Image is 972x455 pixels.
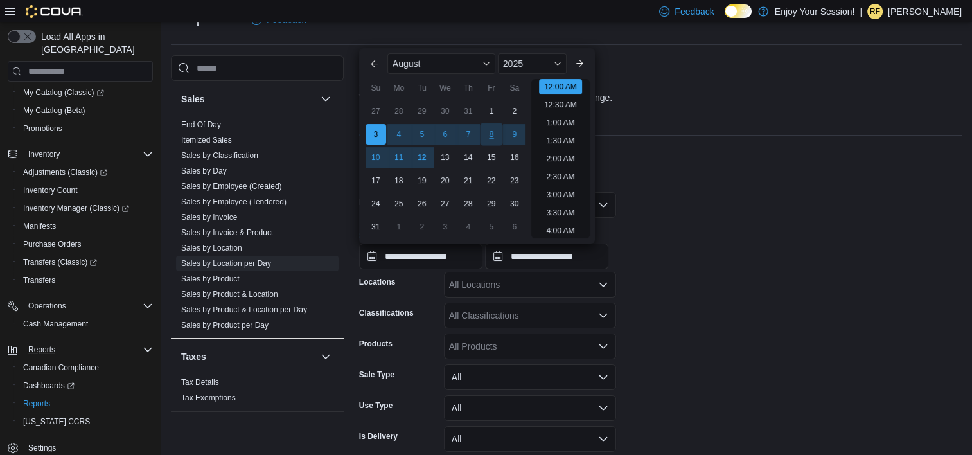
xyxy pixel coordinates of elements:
span: Reports [23,342,153,357]
input: Press the down key to enter a popover containing a calendar. Press the escape key to close the po... [359,244,482,269]
div: day-2 [504,101,525,121]
span: Sales by Location [181,243,242,253]
div: day-28 [389,101,409,121]
span: Inventory Count [23,185,78,195]
span: Promotions [23,123,62,134]
a: Tax Exemptions [181,393,236,402]
a: Transfers (Classic) [13,253,158,271]
button: Operations [3,297,158,315]
span: Reports [28,344,55,355]
div: day-19 [412,170,432,191]
a: Promotions [18,121,67,136]
a: Inventory Manager (Classic) [18,201,134,216]
div: day-9 [504,124,525,145]
label: Sale Type [359,370,394,380]
a: My Catalog (Classic) [13,84,158,102]
button: Reports [23,342,60,357]
span: My Catalog (Beta) [23,105,85,116]
button: Inventory Count [13,181,158,199]
button: Reports [3,341,158,359]
span: Sales by Employee (Created) [181,181,282,192]
span: Sales by Location per Day [181,258,271,269]
span: Sales by Classification [181,150,258,161]
div: Sales [171,117,344,338]
button: Canadian Compliance [13,359,158,377]
a: Dashboards [18,378,80,393]
div: day-13 [435,147,455,168]
button: Operations [23,298,71,314]
span: Sales by Invoice & Product [181,227,273,238]
div: August, 2025 [364,100,526,238]
button: All [444,395,616,421]
span: Dashboards [23,380,75,391]
div: day-23 [504,170,525,191]
div: We [435,78,455,98]
div: day-31 [366,217,386,237]
button: Transfers [13,271,158,289]
a: Transfers [18,272,60,288]
button: All [444,364,616,390]
a: Sales by Product [181,274,240,283]
span: Feedback [675,5,714,18]
button: Sales [181,93,315,105]
a: Itemized Sales [181,136,232,145]
span: Inventory Manager (Classic) [23,203,129,213]
span: My Catalog (Classic) [23,87,104,98]
div: day-8 [480,123,502,146]
button: Cash Management [13,315,158,333]
span: Transfers [23,275,55,285]
div: day-24 [366,193,386,214]
label: Locations [359,277,396,287]
span: Operations [23,298,153,314]
div: Th [458,78,479,98]
div: day-30 [504,193,525,214]
div: day-21 [458,170,479,191]
a: Inventory Manager (Classic) [13,199,158,217]
span: Transfers (Classic) [18,254,153,270]
input: Press the down key to open a popover containing a calendar. [485,244,608,269]
div: Mo [389,78,409,98]
span: End Of Day [181,120,221,130]
span: Dashboards [18,378,153,393]
label: Products [359,339,393,349]
input: Dark Mode [725,4,752,18]
div: day-25 [389,193,409,214]
div: day-31 [458,101,479,121]
span: Inventory Manager (Classic) [18,201,153,216]
div: day-22 [481,170,502,191]
span: RF [870,4,880,19]
a: Purchase Orders [18,236,87,252]
button: All [444,426,616,452]
span: Promotions [18,121,153,136]
div: day-17 [366,170,386,191]
a: Sales by Location [181,244,242,253]
a: Sales by Employee (Tendered) [181,197,287,206]
a: Sales by Product & Location per Day [181,305,307,314]
a: Dashboards [13,377,158,395]
div: Sa [504,78,525,98]
div: Romaine Francis [867,4,883,19]
span: [US_STATE] CCRS [23,416,90,427]
span: Transfers [18,272,153,288]
div: day-18 [389,170,409,191]
div: Fr [481,78,502,98]
span: Adjustments (Classic) [23,167,107,177]
div: Su [366,78,386,98]
div: day-16 [504,147,525,168]
p: Enjoy Your Session! [775,4,855,19]
span: Sales by Product per Day [181,320,269,330]
button: Promotions [13,120,158,138]
span: Itemized Sales [181,135,232,145]
button: [US_STATE] CCRS [13,413,158,431]
div: day-15 [481,147,502,168]
div: Taxes [171,375,344,411]
span: Inventory Count [18,183,153,198]
a: [US_STATE] CCRS [18,414,95,429]
p: [PERSON_NAME] [888,4,962,19]
a: Sales by Location per Day [181,259,271,268]
li: 3:30 AM [541,205,579,220]
span: Adjustments (Classic) [18,165,153,180]
span: Operations [28,301,66,311]
li: 12:30 AM [539,97,582,112]
ul: Time [531,79,590,238]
